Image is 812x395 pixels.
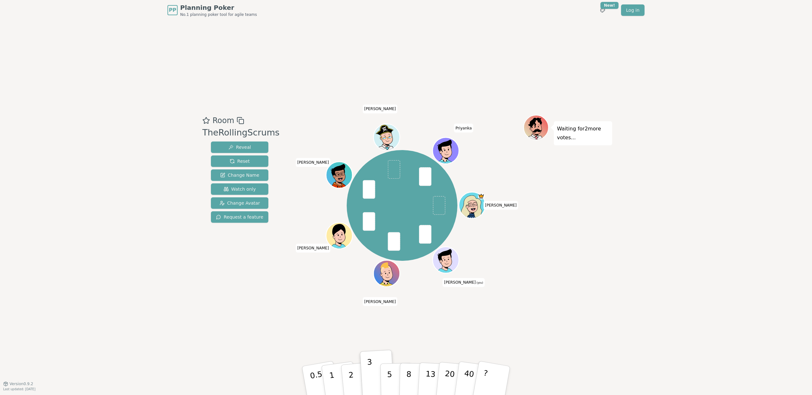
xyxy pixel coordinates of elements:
[363,105,397,114] span: Click to change your name
[216,214,263,220] span: Request a feature
[167,3,257,17] a: PPPlanning PokerNo.1 planning poker tool for agile teams
[180,12,257,17] span: No.1 planning poker tool for agile teams
[557,124,609,142] p: Waiting for 2 more votes...
[442,278,485,287] span: Click to change your name
[483,201,518,210] span: Click to change your name
[454,124,473,133] span: Click to change your name
[220,172,259,178] span: Change Name
[213,115,234,126] span: Room
[476,282,483,285] span: (you)
[478,193,484,200] span: Susset SM is the host
[10,381,33,386] span: Version 0.9.2
[3,387,36,391] span: Last updated: [DATE]
[202,115,210,126] button: Add as favourite
[296,158,331,167] span: Click to change your name
[219,200,260,206] span: Change Avatar
[230,158,250,164] span: Reset
[211,211,268,223] button: Request a feature
[211,142,268,153] button: Reveal
[202,126,279,139] div: TheRollingScrums
[363,297,397,306] span: Click to change your name
[367,358,374,392] p: 3
[3,381,33,386] button: Version0.9.2
[211,169,268,181] button: Change Name
[211,183,268,195] button: Watch only
[228,144,251,150] span: Reveal
[211,197,268,209] button: Change Avatar
[224,186,256,192] span: Watch only
[211,155,268,167] button: Reset
[600,2,619,9] div: New!
[296,244,331,253] span: Click to change your name
[169,6,176,14] span: PP
[621,4,645,16] a: Log in
[597,4,608,16] button: New!
[180,3,257,12] span: Planning Poker
[433,248,458,273] button: Click to change your avatar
